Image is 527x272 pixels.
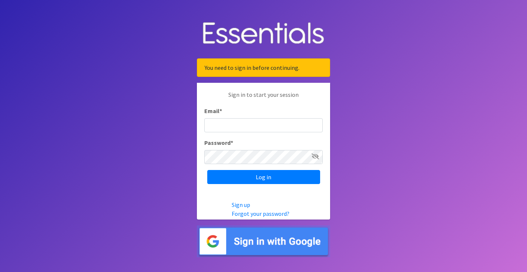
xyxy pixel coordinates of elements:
[232,201,250,208] a: Sign up
[197,225,330,258] img: Sign in with Google
[197,15,330,53] img: Human Essentials
[231,139,233,146] abbr: required
[232,210,289,217] a: Forgot your password?
[219,107,222,115] abbr: required
[204,90,323,106] p: Sign in to start your session
[204,106,222,115] label: Email
[204,138,233,147] label: Password
[207,170,320,184] input: Log in
[197,58,330,77] div: You need to sign in before continuing.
